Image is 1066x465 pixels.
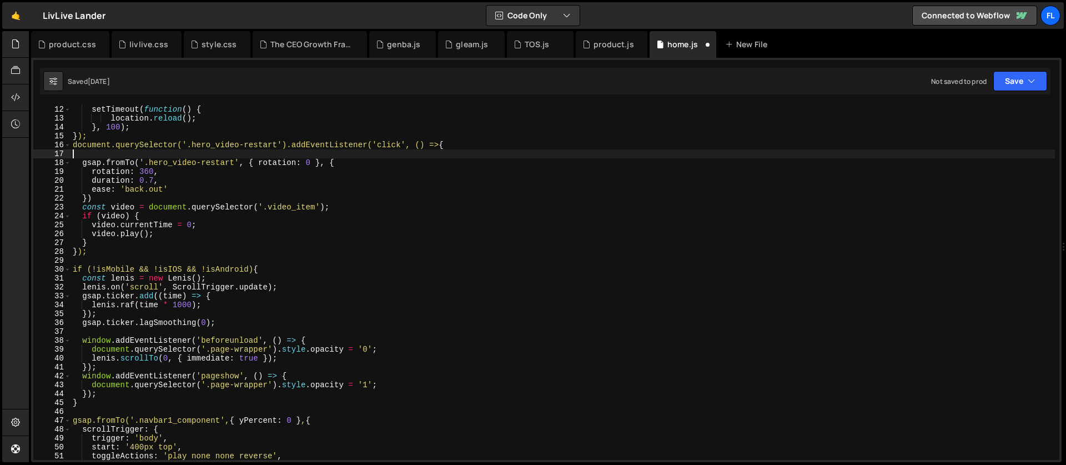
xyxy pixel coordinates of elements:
[912,6,1037,26] a: Connected to Webflow
[33,372,71,381] div: 42
[33,229,71,238] div: 26
[33,443,71,452] div: 50
[33,274,71,283] div: 31
[33,354,71,363] div: 40
[1040,6,1060,26] a: Fl
[33,265,71,274] div: 30
[33,452,71,461] div: 51
[667,39,698,50] div: home.js
[33,345,71,354] div: 39
[387,39,420,50] div: genba.js
[33,301,71,309] div: 34
[33,114,71,123] div: 13
[33,203,71,212] div: 23
[594,39,634,50] div: product.js
[33,434,71,443] div: 49
[129,39,168,50] div: livlive.css
[33,167,71,176] div: 19
[33,363,71,372] div: 41
[33,123,71,132] div: 14
[33,221,71,229] div: 25
[486,6,580,26] button: Code Only
[33,176,71,185] div: 20
[33,398,71,407] div: 45
[993,71,1047,91] button: Save
[33,141,71,149] div: 16
[33,105,71,114] div: 12
[725,39,772,50] div: New File
[456,39,488,50] div: gleam.js
[33,212,71,221] div: 24
[49,39,96,50] div: product.css
[33,318,71,327] div: 36
[931,77,987,86] div: Not saved to prod
[33,132,71,141] div: 15
[33,389,71,398] div: 44
[33,158,71,167] div: 18
[33,256,71,265] div: 29
[33,407,71,416] div: 46
[33,194,71,203] div: 22
[33,327,71,336] div: 37
[68,77,110,86] div: Saved
[33,238,71,247] div: 27
[33,336,71,345] div: 38
[33,416,71,425] div: 47
[33,425,71,434] div: 48
[33,185,71,194] div: 21
[33,149,71,158] div: 17
[33,247,71,256] div: 28
[270,39,354,50] div: The CEO Growth Framework.js
[202,39,237,50] div: style.css
[2,2,29,29] a: 🤙
[33,292,71,301] div: 33
[525,39,549,50] div: TOS.js
[33,309,71,318] div: 35
[43,9,105,22] div: LivLive Lander
[33,283,71,292] div: 32
[33,381,71,389] div: 43
[88,77,110,86] div: [DATE]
